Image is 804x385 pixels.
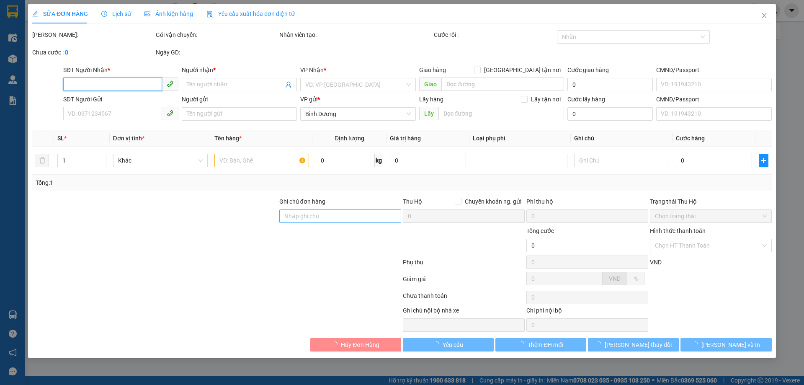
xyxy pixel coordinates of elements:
div: Giảm giá [402,274,526,289]
input: VD: Bàn, Ghế [214,154,309,167]
input: Ghi Chú [575,154,669,167]
span: ĐC: 660 [GEOGRAPHIC_DATA], [GEOGRAPHIC_DATA] [3,37,62,45]
span: Hủy Đơn Hàng [341,340,379,349]
span: Chuyển khoản ng. gửi [461,197,525,206]
strong: NHẬN HÀNG NHANH - GIAO TỐC HÀNH [33,14,116,19]
input: Cước giao hàng [567,78,653,91]
span: Yêu cầu xuất hóa đơn điện tử [206,10,295,17]
span: [GEOGRAPHIC_DATA] tận nơi [481,65,564,75]
div: Phụ thu [402,258,526,272]
div: Trạng thái Thu Hộ [650,197,772,206]
span: Định lượng [335,135,364,142]
span: VP Gửi: Bình Dương [3,31,41,35]
img: logo [3,5,24,26]
span: GỬI KHÁCH HÀNG [38,62,88,69]
button: delete [36,154,49,167]
div: VP gửi [301,95,416,104]
span: Thu Hộ [403,198,422,205]
span: kg [375,154,383,167]
button: [PERSON_NAME] thay đổi [588,338,679,351]
span: Cước hàng [676,135,705,142]
span: Thêm ĐH mới [528,340,563,349]
div: Ngày GD: [156,48,278,57]
input: Dọc đường [441,78,564,91]
div: SĐT Người Nhận [63,65,178,75]
span: SL [58,135,64,142]
div: Gói vận chuyển: [156,30,278,39]
span: loading [595,341,605,347]
div: SĐT Người Gửi [63,95,178,104]
div: [PERSON_NAME]: [32,30,154,39]
button: Close [752,4,776,28]
div: Chưa thanh toán [402,291,526,306]
div: CMND/Passport [656,95,771,104]
span: CTY TNHH DLVT TIẾN OANH [31,5,117,13]
span: VND [609,275,621,282]
div: Người gửi [182,95,297,104]
img: icon [206,11,213,18]
span: Giao hàng [419,67,446,73]
span: VND [650,259,662,266]
input: Ghi chú đơn hàng [279,209,401,223]
span: ĐC: [STREET_ADDRESS] BMT [64,39,121,43]
input: Dọc đường [438,107,564,120]
span: ĐT: 0935371718 [64,47,93,52]
button: [PERSON_NAME] và In [681,338,772,351]
th: Loại phụ phí [469,130,571,147]
span: ĐT:0789 629 629 [3,47,33,52]
span: picture [144,11,150,17]
span: loading [332,341,341,347]
span: close [761,12,768,19]
span: ---------------------------------------------- [18,54,108,61]
span: loading [433,341,443,347]
strong: 1900 633 614 [56,21,92,27]
div: Chưa cước : [32,48,154,57]
th: Ghi chú [571,130,673,147]
div: Chi phí nội bộ [526,306,648,318]
span: Lấy hàng [419,96,443,103]
span: loading [692,341,701,347]
span: VP Nhận: Hai Bà Trưng [64,31,107,35]
span: Giao [419,78,441,91]
span: Lịch sử [101,10,131,17]
div: Tổng: 1 [36,178,310,187]
input: Cước lấy hàng [567,107,653,121]
div: Cước rồi : [434,30,556,39]
div: Ghi chú nội bộ nhà xe [403,306,525,318]
span: SỬA ĐƠN HÀNG [32,10,88,17]
span: VP Nhận [301,67,324,73]
span: Giá trị hàng [390,135,421,142]
label: Ghi chú đơn hàng [279,198,325,205]
span: Tổng cước [526,227,554,234]
label: Cước giao hàng [567,67,609,73]
span: Khác [118,154,203,167]
div: Phí thu hộ [526,197,648,209]
span: [PERSON_NAME] thay đổi [605,340,672,349]
label: Hình thức thanh toán [650,227,706,234]
button: Yêu cầu [403,338,494,351]
span: Ảnh kiện hàng [144,10,193,17]
span: Tên hàng [214,135,242,142]
span: user-add [286,81,292,88]
span: Bình Dương [306,108,411,120]
span: [PERSON_NAME] và In [701,340,760,349]
span: edit [32,11,38,17]
span: clock-circle [101,11,107,17]
div: Người nhận [182,65,297,75]
span: phone [167,80,173,87]
div: CMND/Passport [656,65,771,75]
b: 0 [65,49,68,56]
div: Nhân viên tạo: [279,30,432,39]
span: Chọn trạng thái [655,210,767,222]
button: Hủy Đơn Hàng [310,338,401,351]
span: Lấy tận nơi [528,95,564,104]
button: Thêm ĐH mới [495,338,586,351]
span: Đơn vị tính [113,135,144,142]
span: loading [518,341,528,347]
span: Lấy [419,107,438,120]
button: plus [759,154,768,167]
span: plus [759,157,768,164]
label: Cước lấy hàng [567,96,605,103]
span: % [634,275,638,282]
span: Yêu cầu [443,340,463,349]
